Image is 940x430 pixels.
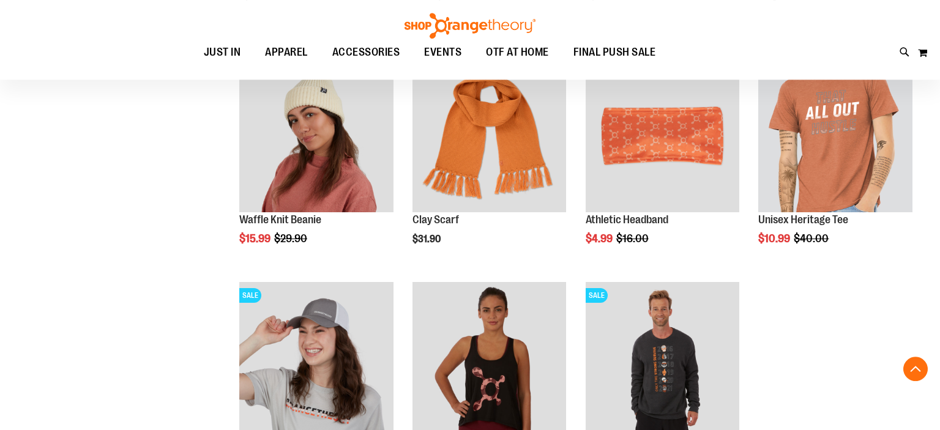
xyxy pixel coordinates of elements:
[586,58,740,214] a: Product image for Athletic HeadbandSALE
[486,39,549,66] span: OTF AT HOME
[758,58,912,212] img: Product image for Unisex Heritage Tee
[412,39,474,67] a: EVENTS
[758,58,912,214] a: Product image for Unisex Heritage TeeSALE
[233,52,400,275] div: product
[403,13,537,39] img: Shop Orangetheory
[586,288,608,303] span: SALE
[239,288,261,303] span: SALE
[758,232,792,245] span: $10.99
[406,52,573,275] div: product
[239,232,272,245] span: $15.99
[412,234,442,245] span: $31.90
[412,58,567,214] a: Clay Scarf
[253,39,320,67] a: APPAREL
[265,39,308,66] span: APPAREL
[573,39,656,66] span: FINAL PUSH SALE
[239,213,321,226] a: Waffle Knit Beanie
[239,58,394,212] img: Product image for Waffle Knit Beanie
[412,58,567,212] img: Clay Scarf
[204,39,241,66] span: JUST IN
[192,39,253,67] a: JUST IN
[239,58,394,214] a: Product image for Waffle Knit BeanieSALE
[412,213,459,226] a: Clay Scarf
[561,39,668,67] a: FINAL PUSH SALE
[794,232,830,245] span: $40.00
[752,52,919,275] div: product
[586,232,614,245] span: $4.99
[474,39,561,67] a: OTF AT HOME
[903,357,928,381] button: Back To Top
[758,213,848,226] a: Unisex Heritage Tee
[274,232,309,245] span: $29.90
[580,52,746,275] div: product
[586,213,668,226] a: Athletic Headband
[332,39,400,66] span: ACCESSORIES
[616,232,651,245] span: $16.00
[586,58,740,212] img: Product image for Athletic Headband
[320,39,412,67] a: ACCESSORIES
[424,39,461,66] span: EVENTS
